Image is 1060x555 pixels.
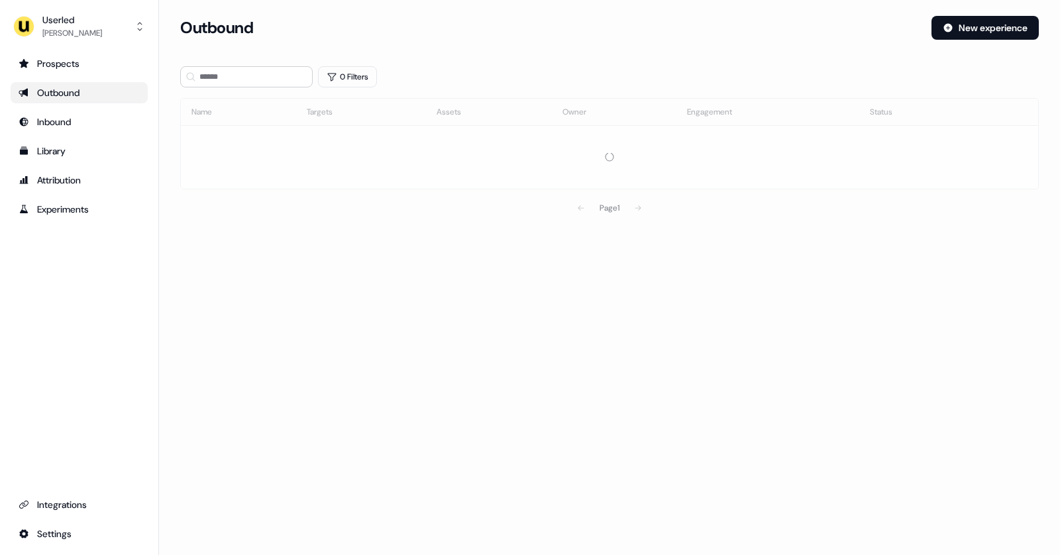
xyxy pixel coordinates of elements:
[11,11,148,42] button: Userled[PERSON_NAME]
[931,16,1039,40] button: New experience
[19,498,140,511] div: Integrations
[11,199,148,220] a: Go to experiments
[19,86,140,99] div: Outbound
[11,53,148,74] a: Go to prospects
[19,57,140,70] div: Prospects
[19,203,140,216] div: Experiments
[19,174,140,187] div: Attribution
[11,82,148,103] a: Go to outbound experience
[19,144,140,158] div: Library
[11,523,148,544] a: Go to integrations
[11,111,148,132] a: Go to Inbound
[42,13,102,26] div: Userled
[11,494,148,515] a: Go to integrations
[318,66,377,87] button: 0 Filters
[42,26,102,40] div: [PERSON_NAME]
[180,18,253,38] h3: Outbound
[19,115,140,128] div: Inbound
[11,170,148,191] a: Go to attribution
[19,527,140,540] div: Settings
[11,140,148,162] a: Go to templates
